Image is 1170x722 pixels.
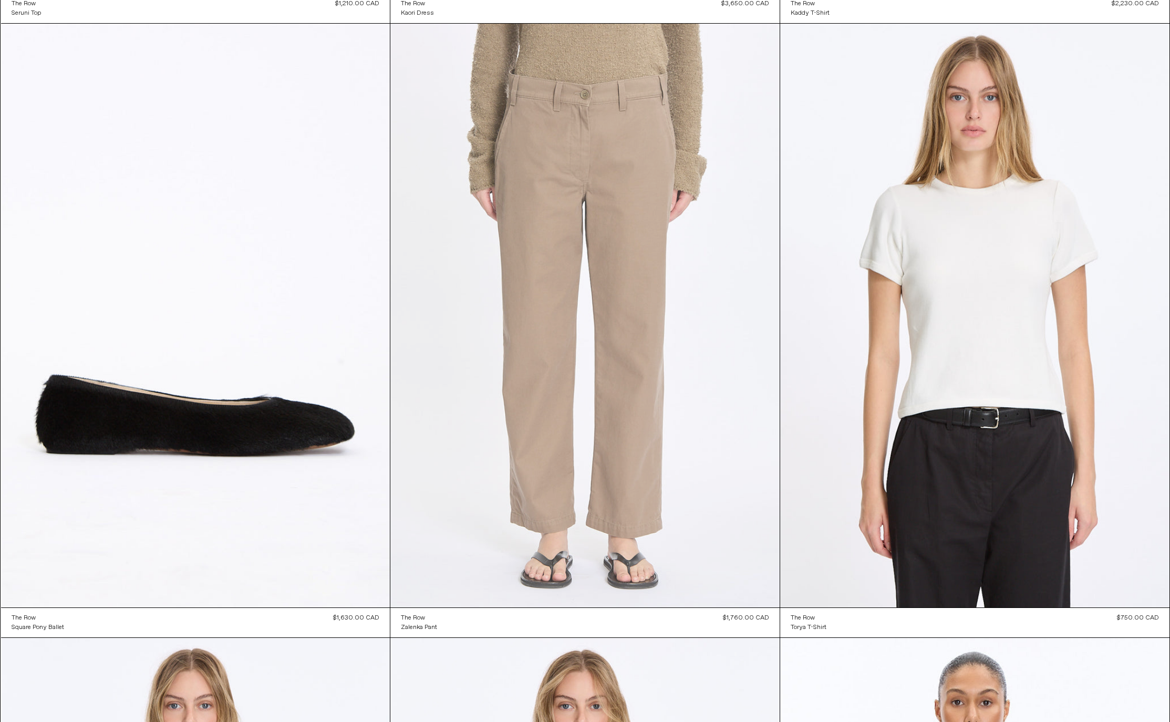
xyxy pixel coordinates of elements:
img: The Row Torya T-Shirt in white [780,24,1169,607]
img: The Row Square Pony Ballet in black [1,24,390,607]
a: The Row [12,613,64,623]
div: $750.00 CAD [1117,613,1159,623]
a: Kaddy T-Shirt [791,8,830,18]
img: The Row Zalenka Pant in taupe [390,24,780,607]
a: Seruni Top [12,8,41,18]
a: The Row [401,613,437,623]
div: Torya T-Shirt [791,623,826,632]
div: Seruni Top [12,9,41,18]
a: The Row [791,613,826,623]
a: Zalenka Pant [401,623,437,632]
a: Torya T-Shirt [791,623,826,632]
div: The Row [401,614,425,623]
div: $1,630.00 CAD [333,613,379,623]
a: Square Pony Ballet [12,623,64,632]
div: Kaori Dress [401,9,434,18]
div: The Row [791,614,815,623]
div: Kaddy T-Shirt [791,9,830,18]
div: Square Pony Ballet [12,623,64,632]
div: $1,760.00 CAD [723,613,769,623]
div: Zalenka Pant [401,623,437,632]
div: The Row [12,614,36,623]
a: Kaori Dress [401,8,434,18]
